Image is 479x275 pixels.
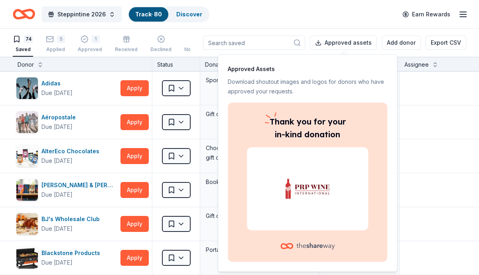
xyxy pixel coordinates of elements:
div: Assignee [404,60,429,69]
div: Aéropostale [41,113,79,122]
button: Image for AdidasAdidasDue [DATE] [16,77,117,99]
button: Apply [120,182,149,198]
div: Portable griddles [205,244,315,255]
div: 74 [24,35,33,43]
div: Donation [205,60,229,69]
button: Apply [120,114,149,130]
button: Steppintine 2026 [41,6,122,22]
div: Gift card(s) [205,210,315,222]
input: Search saved [203,36,305,50]
img: Image for Barnes & Noble [16,179,38,201]
p: Approved Assets [228,64,387,74]
button: Image for AlterEco ChocolatesAlterEco ChocolatesDue [DATE] [16,145,117,167]
div: BJ's Wholesale Club [41,214,103,224]
button: Received [115,32,138,57]
div: Due [DATE] [41,122,73,132]
div: Books, gift card(s) [205,176,315,188]
div: Status [152,57,200,71]
img: Image for Adidas [16,77,38,99]
div: Chocolate products, granola products, gift card(s) [205,142,315,163]
span: Steppintine 2026 [57,10,106,19]
a: Home [13,5,35,24]
div: Applied [46,46,65,53]
a: Discover [176,11,202,18]
div: Blackstone Products [41,248,103,258]
div: Not interested [184,46,219,53]
img: Image for Blackstone Products [16,247,38,269]
button: Export CSV [426,36,466,50]
button: Approved assets [310,36,377,50]
button: 5Applied [46,32,65,57]
button: Image for Barnes & Noble[PERSON_NAME] & [PERSON_NAME]Due [DATE] [16,179,117,201]
img: Image for BJ's Wholesale Club [16,213,38,235]
button: Apply [120,216,149,232]
img: PRP Wine International [256,163,359,214]
button: 1Approved [78,32,102,57]
div: AlterEco Chocolates [41,146,103,156]
p: you for your in-kind donation [247,115,368,141]
button: Apply [120,80,149,96]
div: Due [DATE] [41,224,73,233]
button: Not interested [184,32,219,57]
button: Apply [120,250,149,266]
p: Download shoutout images and logos for donors who have approved your requests. [228,77,387,96]
div: Due [DATE] [41,156,73,166]
button: Image for Blackstone ProductsBlackstone ProductsDue [DATE] [16,247,117,269]
div: Due [DATE] [41,190,73,200]
img: Image for AlterEco Chocolates [16,145,38,167]
div: [PERSON_NAME] & [PERSON_NAME] [41,180,117,190]
div: Adidas [41,79,73,88]
div: Sporting goods, gift card(s) [205,75,315,86]
div: 1 [92,35,100,43]
span: Thank [270,117,294,127]
div: Donor [18,60,34,69]
button: 74Saved [13,32,33,57]
button: Image for BJ's Wholesale ClubBJ's Wholesale ClubDue [DATE] [16,213,117,235]
div: Gift card(s), clothing products [205,109,315,120]
a: Earn Rewards [398,7,455,22]
button: Apply [120,148,149,164]
div: Declined [150,46,171,53]
button: Add donor [382,36,421,50]
div: Due [DATE] [41,258,73,267]
div: Saved [13,46,33,53]
div: Due [DATE] [41,88,73,98]
img: Image for Aéropostale [16,111,38,133]
div: Approved [78,46,102,53]
button: Declined [150,32,171,57]
button: Track· 80Discover [128,6,209,22]
a: Track· 80 [135,11,162,18]
div: Received [115,46,138,53]
div: 5 [57,35,65,43]
button: Image for AéropostaleAéropostaleDue [DATE] [16,111,117,133]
